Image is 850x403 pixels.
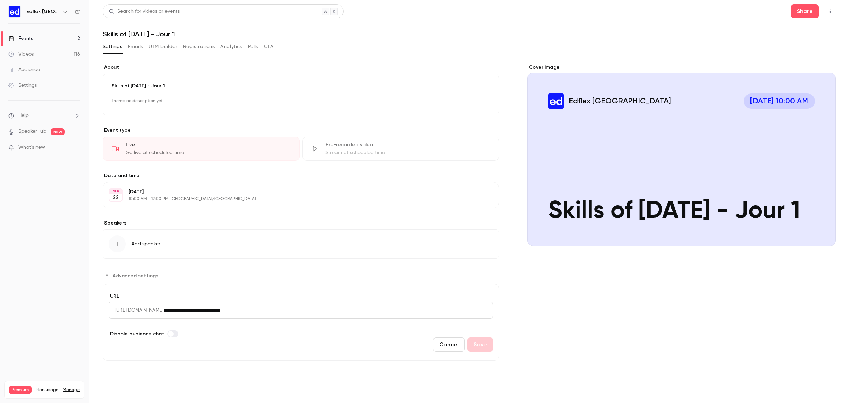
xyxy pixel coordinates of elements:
label: Date and time [103,172,499,179]
label: URL [109,293,493,300]
li: help-dropdown-opener [8,112,80,119]
div: Live [126,141,291,148]
div: Settings [8,82,37,89]
span: new [51,128,65,135]
button: Emails [128,41,143,52]
div: Pre-recorded video [325,141,491,148]
div: Audience [8,66,40,73]
div: SEP [109,189,122,194]
h6: Edflex [GEOGRAPHIC_DATA] [26,8,59,15]
section: Cover image [527,64,836,246]
span: Help [18,112,29,119]
span: Advanced settings [113,272,158,279]
p: Skills of [DATE] - Jour 1 [112,83,490,90]
div: Events [8,35,33,42]
button: Settings [103,41,122,52]
div: Stream at scheduled time [325,149,491,156]
p: 10:00 AM - 12:00 PM, [GEOGRAPHIC_DATA]/[GEOGRAPHIC_DATA] [129,196,461,202]
button: Cancel [433,337,465,352]
label: Cover image [527,64,836,71]
p: There's no description yet [112,95,490,107]
span: [URL][DOMAIN_NAME] [109,302,163,319]
div: Videos [8,51,34,58]
button: Advanced settings [103,270,163,281]
span: Premium [9,386,32,394]
span: What's new [18,144,45,151]
h1: Skills of [DATE] - Jour 1 [103,30,836,38]
span: Disable audience chat [110,330,164,337]
button: Add speaker [103,229,499,259]
span: Plan usage [36,387,58,393]
button: UTM builder [149,41,177,52]
button: Registrations [183,41,215,52]
div: Pre-recorded videoStream at scheduled time [302,137,499,161]
a: Manage [63,387,80,393]
p: Event type [103,127,499,134]
iframe: Noticeable Trigger [72,144,80,151]
button: Share [791,4,819,18]
div: Go live at scheduled time [126,149,291,156]
button: Polls [248,41,258,52]
label: About [103,64,499,71]
a: SpeakerHub [18,128,46,135]
label: Speakers [103,220,499,227]
button: CTA [264,41,273,52]
p: [DATE] [129,188,461,195]
p: 22 [113,194,119,201]
span: Add speaker [131,240,160,248]
div: LiveGo live at scheduled time [103,137,300,161]
div: Search for videos or events [109,8,180,15]
button: Analytics [220,41,242,52]
img: Edflex France [9,6,20,17]
section: Advanced settings [103,270,499,361]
